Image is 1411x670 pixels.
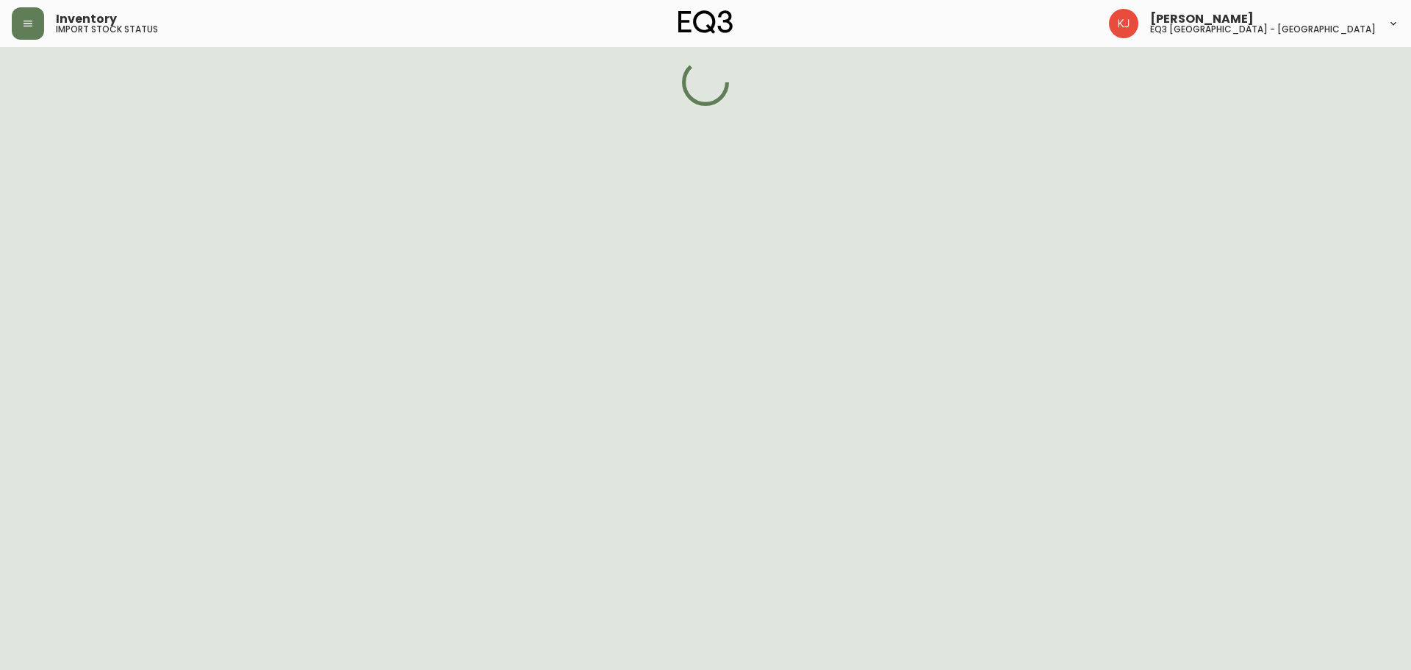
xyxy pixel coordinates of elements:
[56,13,117,25] span: Inventory
[1150,13,1254,25] span: [PERSON_NAME]
[1109,9,1138,38] img: 24a625d34e264d2520941288c4a55f8e
[56,25,158,34] h5: import stock status
[678,10,733,34] img: logo
[1150,25,1376,34] h5: eq3 [GEOGRAPHIC_DATA] - [GEOGRAPHIC_DATA]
